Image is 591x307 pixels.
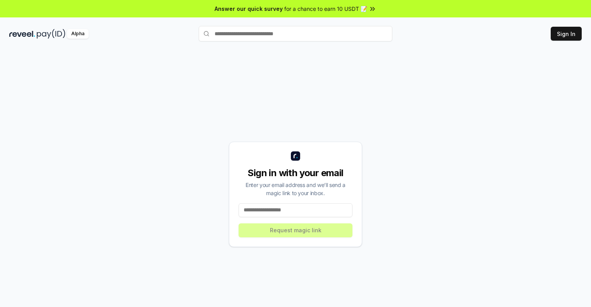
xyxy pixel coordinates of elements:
[551,27,582,41] button: Sign In
[215,5,283,13] span: Answer our quick survey
[9,29,35,39] img: reveel_dark
[284,5,367,13] span: for a chance to earn 10 USDT 📝
[239,167,352,179] div: Sign in with your email
[291,151,300,161] img: logo_small
[239,181,352,197] div: Enter your email address and we’ll send a magic link to your inbox.
[37,29,65,39] img: pay_id
[67,29,89,39] div: Alpha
